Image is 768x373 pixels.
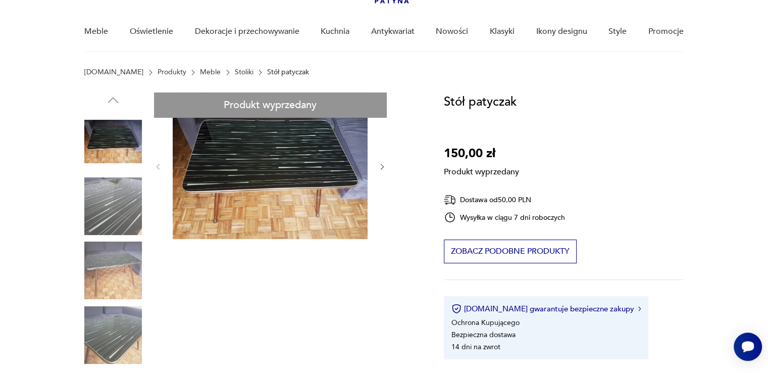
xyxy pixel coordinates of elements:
[444,92,517,112] h1: Stół patyczak
[444,194,565,206] div: Dostawa od 50,00 PLN
[648,12,684,51] a: Promocje
[444,144,519,163] p: 150,00 zł
[235,68,253,76] a: Stoliki
[734,333,762,361] iframe: Smartsupp widget button
[451,304,641,314] button: [DOMAIN_NAME] gwarantuje bezpieczne zakupy
[84,12,108,51] a: Meble
[490,12,515,51] a: Klasyki
[444,163,519,177] p: Produkt wyprzedany
[84,68,143,76] a: [DOMAIN_NAME]
[130,12,173,51] a: Oświetlenie
[158,68,186,76] a: Produkty
[194,12,299,51] a: Dekoracje i przechowywanie
[436,12,468,51] a: Nowości
[536,12,587,51] a: Ikony designu
[371,12,415,51] a: Antykwariat
[321,12,349,51] a: Kuchnia
[451,304,462,314] img: Ikona certyfikatu
[444,194,456,206] img: Ikona dostawy
[200,68,221,76] a: Meble
[444,211,565,223] div: Wysyłka w ciągu 7 dni roboczych
[451,342,500,352] li: 14 dni na zwrot
[451,330,516,340] li: Bezpieczna dostawa
[451,318,520,328] li: Ochrona Kupującego
[638,306,641,311] img: Ikona strzałki w prawo
[608,12,627,51] a: Style
[267,68,309,76] p: Stół patyczak
[444,240,577,263] button: Zobacz podobne produkty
